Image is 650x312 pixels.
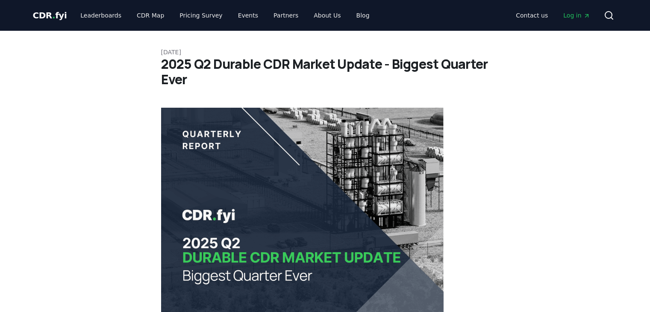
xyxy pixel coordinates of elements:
a: Leaderboards [74,8,128,23]
a: Log in [556,8,597,23]
a: CDR.fyi [33,9,67,21]
a: About Us [307,8,347,23]
a: Pricing Survey [173,8,229,23]
h1: 2025 Q2 Durable CDR Market Update - Biggest Quarter Ever [161,56,489,87]
p: [DATE] [161,48,489,56]
span: Log in [563,11,590,20]
span: CDR fyi [33,10,67,21]
span: . [52,10,55,21]
nav: Main [74,8,376,23]
nav: Main [509,8,597,23]
a: Blog [350,8,376,23]
a: Contact us [509,8,555,23]
a: Events [231,8,265,23]
a: Partners [267,8,305,23]
a: CDR Map [130,8,171,23]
